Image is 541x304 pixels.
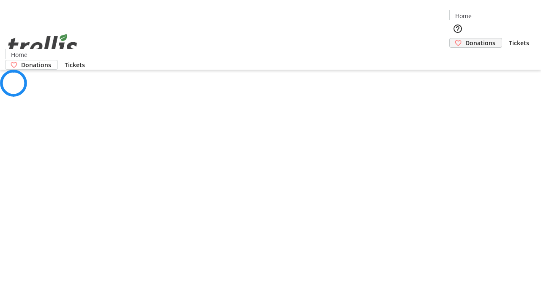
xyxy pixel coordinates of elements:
[509,38,529,47] span: Tickets
[5,50,33,59] a: Home
[65,60,85,69] span: Tickets
[465,38,495,47] span: Donations
[450,11,477,20] a: Home
[449,48,466,65] button: Cart
[502,38,536,47] a: Tickets
[11,50,27,59] span: Home
[58,60,92,69] a: Tickets
[449,38,502,48] a: Donations
[21,60,51,69] span: Donations
[455,11,472,20] span: Home
[5,24,80,67] img: Orient E2E Organization FpTSwFFZlG's Logo
[449,20,466,37] button: Help
[5,60,58,70] a: Donations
